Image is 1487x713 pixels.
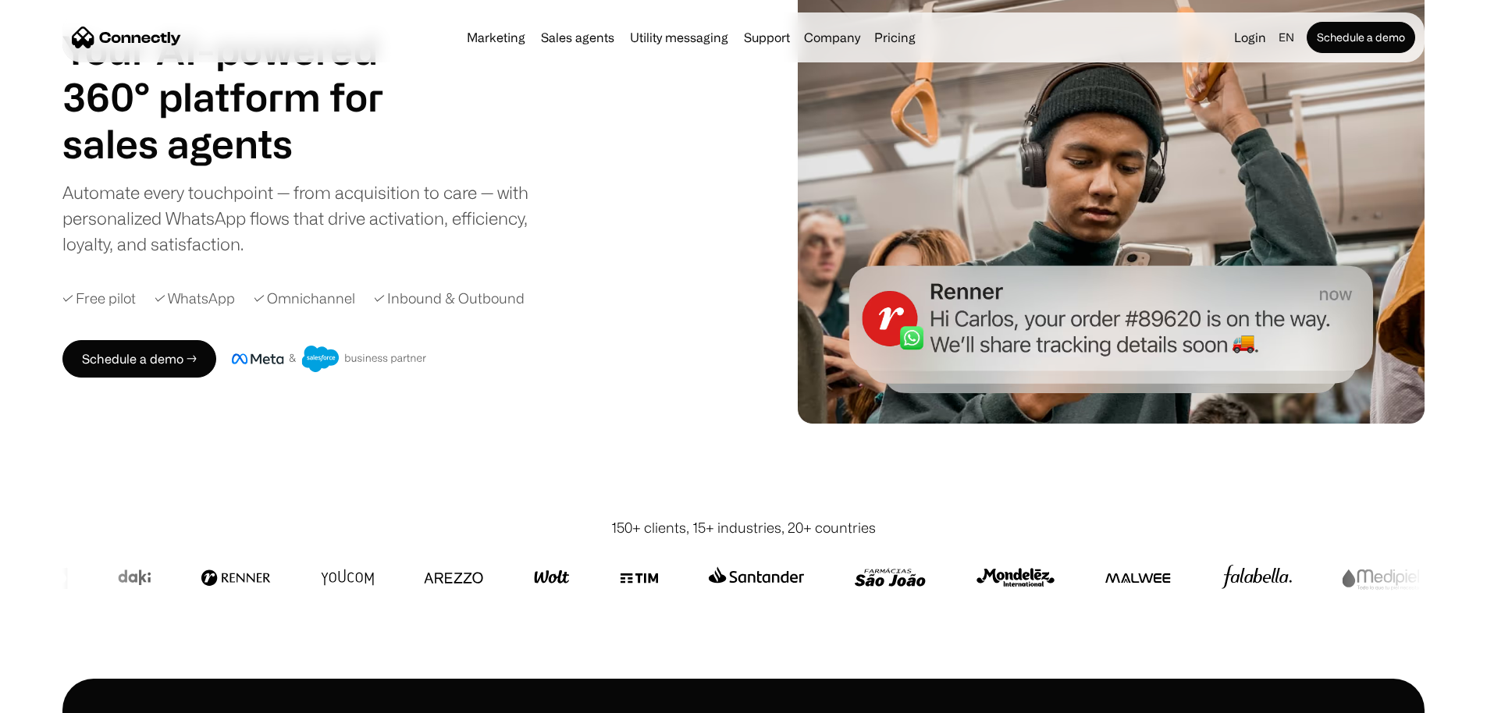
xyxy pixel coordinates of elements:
div: ✓ Inbound & Outbound [374,288,525,309]
div: ✓ WhatsApp [155,288,235,309]
a: Schedule a demo [1307,22,1415,53]
h1: Your AI-powered 360° platform for [62,27,422,120]
a: home [72,26,181,49]
div: Automate every touchpoint — from acquisition to care — with personalized WhatsApp flows that driv... [62,179,554,257]
a: Sales agents [535,31,621,44]
a: Pricing [868,31,922,44]
ul: Language list [31,686,94,708]
div: en [1279,27,1294,48]
a: Schedule a demo → [62,340,216,378]
div: 150+ clients, 15+ industries, 20+ countries [611,517,876,538]
div: 1 of 4 [62,120,422,167]
div: ✓ Omnichannel [254,288,355,309]
div: Company [799,27,865,48]
aside: Language selected: English [16,684,94,708]
div: Company [804,27,860,48]
a: Utility messaging [624,31,735,44]
div: en [1272,27,1304,48]
div: ✓ Free pilot [62,288,136,309]
a: Marketing [461,31,532,44]
img: Meta and Salesforce business partner badge. [232,346,427,372]
h1: sales agents [62,120,422,167]
div: carousel [62,120,422,167]
a: Login [1228,27,1272,48]
a: Support [738,31,796,44]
